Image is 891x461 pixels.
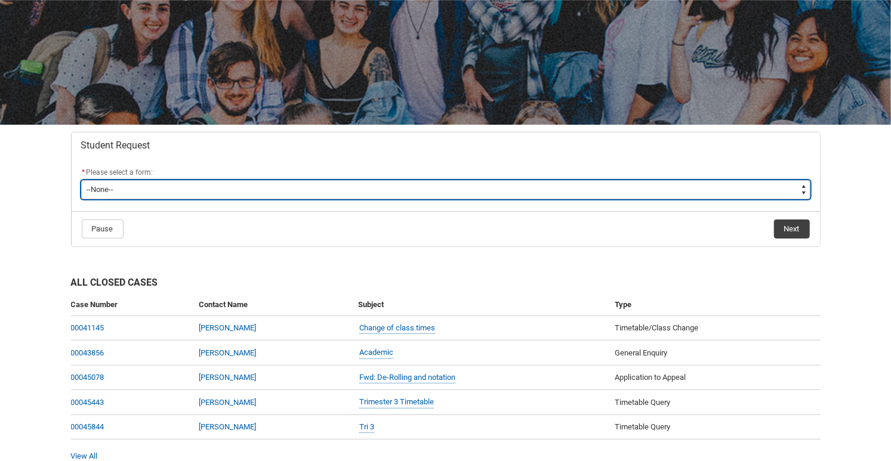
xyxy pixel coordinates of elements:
[359,372,455,384] a: Fwd: De-Rolling and notation
[615,348,667,357] span: General Enquiry
[615,398,670,407] span: Timetable Query
[199,323,256,332] a: [PERSON_NAME]
[71,294,195,316] th: Case Number
[82,219,124,239] button: Pause
[199,373,256,382] a: [PERSON_NAME]
[353,294,611,316] th: Subject
[615,373,686,382] span: Application to Appeal
[71,398,104,407] a: 00045443
[359,346,393,359] a: Academic
[71,422,104,431] a: 00045844
[194,294,353,316] th: Contact Name
[359,396,434,409] a: Trimester 3 Timetable
[610,294,820,316] th: Type
[199,348,256,357] a: [PERSON_NAME]
[359,421,374,434] a: Tri 3
[615,323,698,332] span: Timetable/Class Change
[359,322,435,335] a: Change of class times
[71,373,104,382] a: 00045078
[87,168,153,177] span: Please select a form:
[81,140,150,151] span: Student Request
[82,168,85,177] abbr: required
[615,422,670,431] span: Timetable Query
[71,348,104,357] a: 00043856
[199,398,256,407] a: [PERSON_NAME]
[71,276,821,294] h2: All Closed Cases
[774,219,810,239] button: Next
[199,422,256,431] a: [PERSON_NAME]
[71,451,98,460] a: View All Cases
[71,132,821,247] article: Redu_Student_Request flow
[71,323,104,332] a: 00041145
